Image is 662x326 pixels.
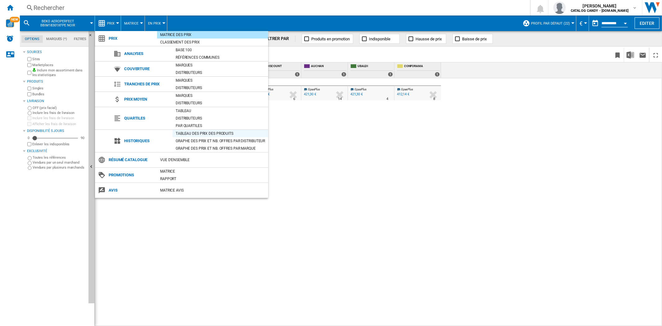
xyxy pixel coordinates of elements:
div: Graphe des prix et nb. offres par distributeur [173,138,268,144]
div: Classement des prix [157,39,268,45]
span: Couverture [121,65,173,73]
span: Tranches de prix [121,80,173,88]
div: Vue d'ensemble [157,157,268,163]
span: Prix moyen [121,95,173,104]
span: Résumé catalogue [106,156,157,164]
div: Distributeurs [173,100,268,106]
div: Matrice des prix [157,32,268,38]
span: Historiques [121,137,173,145]
div: Marques [173,93,268,99]
span: Prix [106,34,157,43]
div: Matrice AVIS [157,187,268,193]
div: Rapport [157,176,268,182]
div: Références communes [173,54,268,61]
span: Quartiles [121,114,173,123]
div: Marques [173,62,268,68]
div: Par quartiles [173,123,268,129]
div: Graphe des prix et nb. offres par marque [173,145,268,152]
div: Marques [173,77,268,84]
div: Distributeurs [173,115,268,121]
div: Distributeurs [173,85,268,91]
span: Analyses [121,49,173,58]
div: Base 100 [173,47,268,53]
div: Tableau [173,108,268,114]
div: Matrice [157,168,268,174]
div: Tableau des prix des produits [173,130,268,137]
div: Distributeurs [173,70,268,76]
span: Promotions [106,171,157,179]
span: Avis [106,186,157,195]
